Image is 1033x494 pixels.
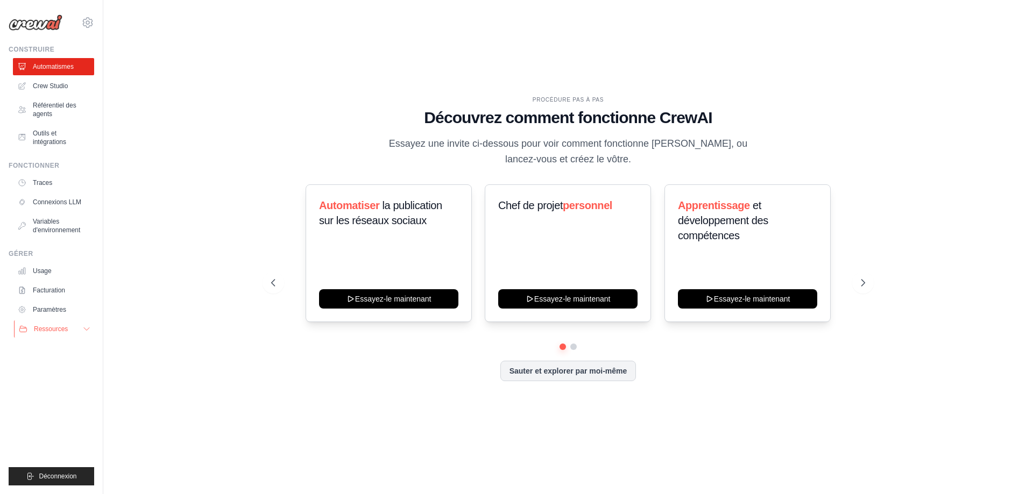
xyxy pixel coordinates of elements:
[510,367,627,375] font: Sauter et explorer par moi-même
[13,301,94,318] a: Paramètres
[33,102,76,118] font: Référentiel des agents
[33,218,80,234] font: Variables d'environnement
[533,97,604,103] font: PROCÉDURE PAS À PAS
[979,442,1033,494] div: Chat Widget
[319,289,458,309] button: Essayez-le maintenant
[319,199,379,211] font: Automatiser
[9,15,62,31] img: Logo
[33,198,81,206] font: Connexions LLM
[13,213,94,239] a: Variables d'environnement
[424,109,712,126] font: Découvrez comment fonctionne CrewAI
[678,289,817,309] button: Essayez-le maintenant
[33,179,52,187] font: Traces
[13,97,94,123] a: Référentiel des agents
[534,295,611,303] font: Essayez-le maintenant
[678,199,768,241] font: et développement des compétences
[33,306,66,313] font: Paramètres
[714,295,790,303] font: Essayez-le maintenant
[13,174,94,191] a: Traces
[9,250,33,257] font: Gérer
[9,46,54,53] font: Construire
[13,262,94,280] a: Usage
[33,287,65,294] font: Facturation
[33,130,66,146] font: Outils et intégrations
[33,82,68,90] font: Crew Studio
[9,467,94,485] button: Déconnexion
[498,289,638,309] button: Essayez-le maintenant
[14,320,95,338] button: Ressources
[13,125,94,151] a: Outils et intégrations
[13,58,94,75] a: Automatismes
[355,295,431,303] font: Essayez-le maintenant
[563,199,612,211] font: personnel
[9,162,60,169] font: Fonctionner
[500,361,636,381] button: Sauter et explorer par moi-même
[389,138,747,164] font: Essayez une invite ci-dessous pour voir comment fonctionne [PERSON_NAME], ou lancez-vous et créez...
[33,63,74,70] font: Automatismes
[13,282,94,299] a: Facturation
[979,442,1033,494] iframe: Widget de discussion
[13,77,94,95] a: Crew Studio
[34,325,68,333] font: Ressources
[33,267,52,275] font: Usage
[13,194,94,211] a: Connexions LLM
[678,199,750,211] font: Apprentissage
[498,199,563,211] font: Chef de projet
[39,472,76,480] font: Déconnexion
